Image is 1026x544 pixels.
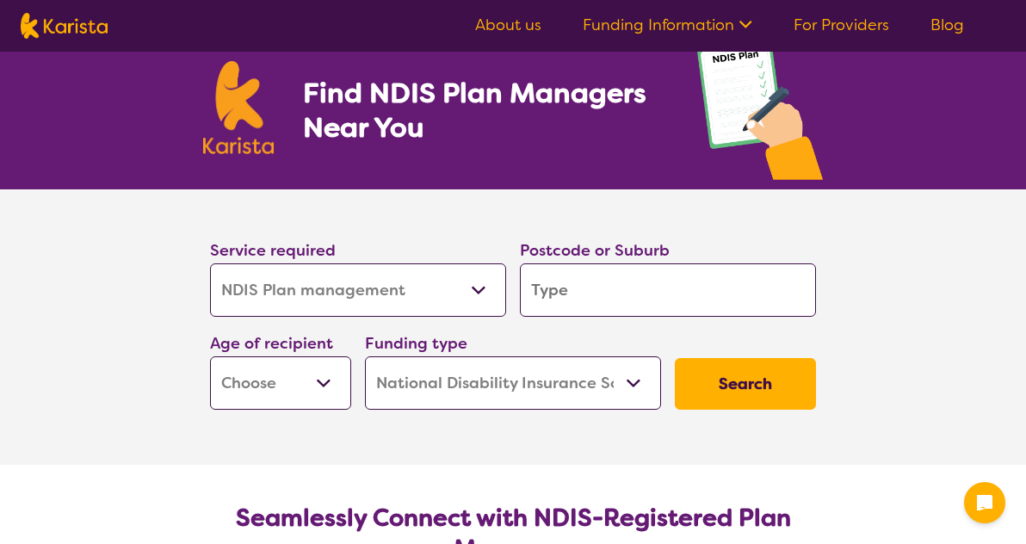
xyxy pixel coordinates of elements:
img: Karista logo [21,13,108,39]
h1: Find NDIS Plan Managers Near You [303,76,663,145]
a: About us [475,15,541,35]
img: plan-management [697,39,823,189]
label: Funding type [365,333,467,354]
img: Karista logo [203,61,274,154]
a: For Providers [794,15,889,35]
button: Search [675,358,816,410]
a: Blog [930,15,964,35]
label: Age of recipient [210,333,333,354]
label: Postcode or Suburb [520,240,670,261]
input: Type [520,263,816,317]
a: Funding Information [583,15,752,35]
label: Service required [210,240,336,261]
